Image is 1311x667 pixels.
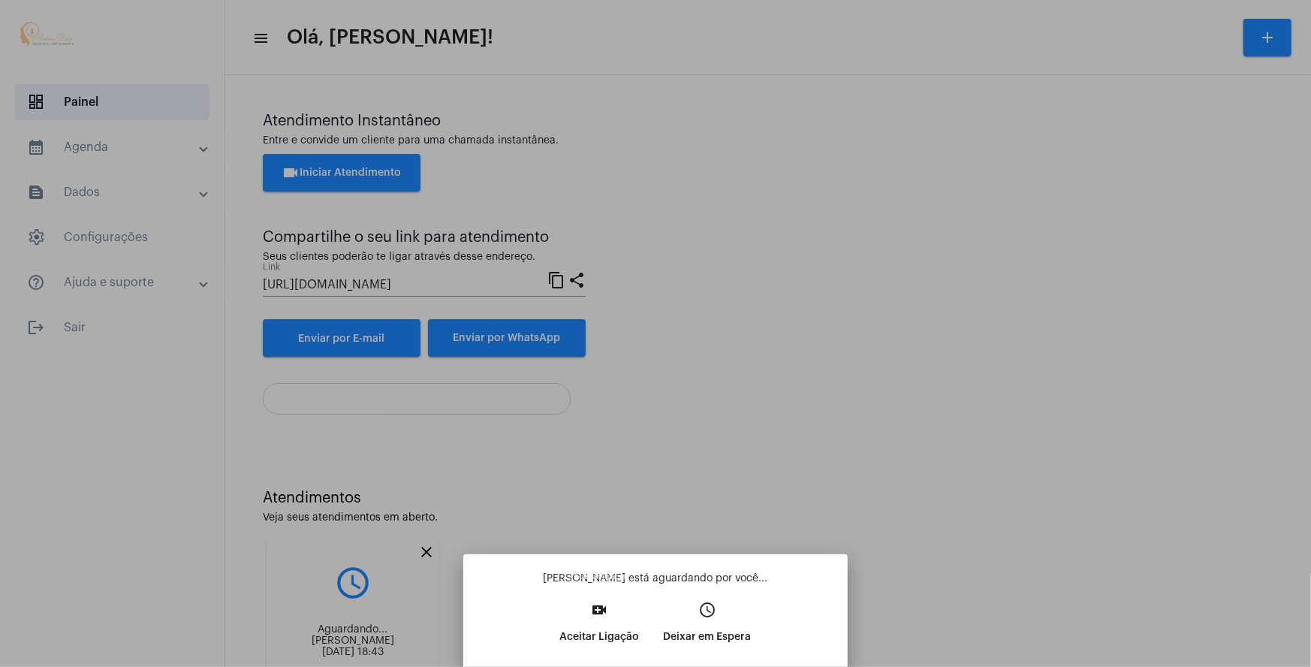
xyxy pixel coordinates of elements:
p: Deixar em Espera [664,623,752,650]
button: Aceitar Ligação [548,596,652,661]
div: Aceitar ligação [568,569,634,586]
mat-icon: access_time [698,601,716,619]
mat-icon: video_call [591,601,609,619]
p: [PERSON_NAME] está aguardando por você... [475,571,836,586]
button: Deixar em Espera [652,596,764,661]
p: Aceitar Ligação [560,623,640,650]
